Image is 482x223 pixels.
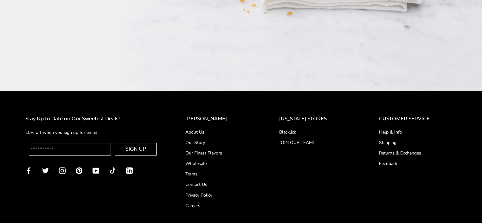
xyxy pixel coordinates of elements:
[185,129,254,135] a: About Us
[126,167,133,174] a: LinkedIn
[379,115,457,123] h2: CUSTOMER SERVICE
[29,143,111,155] input: Enter your email
[185,202,254,209] a: Careers
[76,167,82,174] a: Pinterest
[185,192,254,198] a: Privacy Policy
[379,150,457,156] a: Returns & Exchanges
[379,160,457,167] a: Feedback
[5,199,66,218] iframe: Sign Up via Text for Offers
[185,139,254,146] a: Our Story
[59,167,66,174] a: Instagram
[279,129,354,135] a: Blacklick
[279,139,354,146] a: JOIN OUR TEAM!
[379,129,457,135] a: Help & Info
[185,115,254,123] h2: [PERSON_NAME]
[25,115,160,123] h2: Stay Up to Date on Our Sweetest Deals!
[185,150,254,156] a: Our Finest Flavors
[379,139,457,146] a: Shipping
[185,171,254,177] a: Terms
[279,115,354,123] h2: [US_STATE] STORES
[93,167,99,174] a: YouTube
[109,167,116,174] a: TikTok
[25,129,160,136] p: 15% off when you sign up for email
[115,143,157,155] button: SIGN UP
[42,167,49,174] a: Twitter
[185,160,254,167] a: Wholesale
[185,181,254,188] a: Contact Us
[25,167,32,174] a: Facebook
